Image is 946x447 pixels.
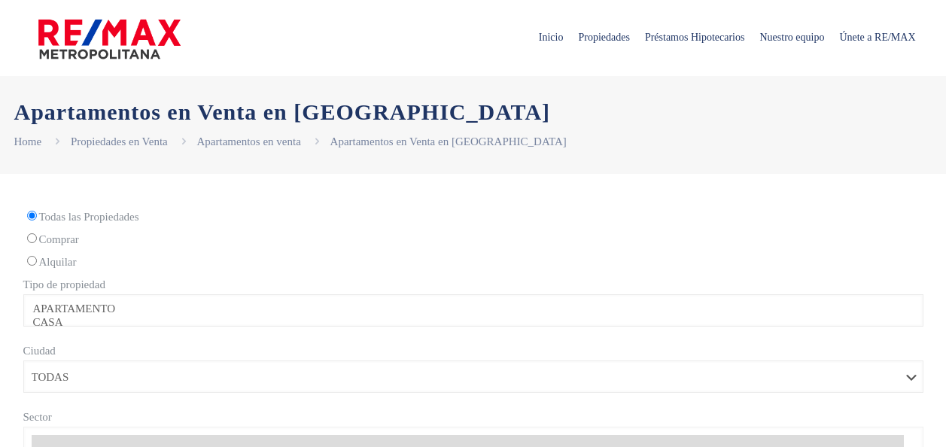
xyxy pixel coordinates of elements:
a: Apartamentos en venta [197,135,301,147]
span: Propiedades [570,15,637,60]
span: Préstamos Hipotecarios [637,15,753,60]
h1: Apartamentos en Venta en [GEOGRAPHIC_DATA] [14,99,932,125]
option: APARTAMENTO [32,303,904,316]
label: Todas las Propiedades [23,208,923,227]
input: Comprar [27,233,37,243]
span: Sector [23,411,52,423]
a: Home [14,135,42,147]
input: Todas las Propiedades [27,211,37,220]
span: Nuestro equipo [752,15,832,60]
img: remax-metropolitana-logo [38,17,181,62]
span: Inicio [531,15,571,60]
a: Propiedades en Venta [71,135,168,147]
span: Ciudad [23,345,56,357]
label: Alquilar [23,253,923,272]
span: Tipo de propiedad [23,278,105,290]
label: Comprar [23,230,923,249]
a: Apartamentos en Venta en [GEOGRAPHIC_DATA] [330,135,567,147]
input: Alquilar [27,256,37,266]
span: Únete a RE/MAX [832,15,923,60]
option: CASA [32,316,904,330]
